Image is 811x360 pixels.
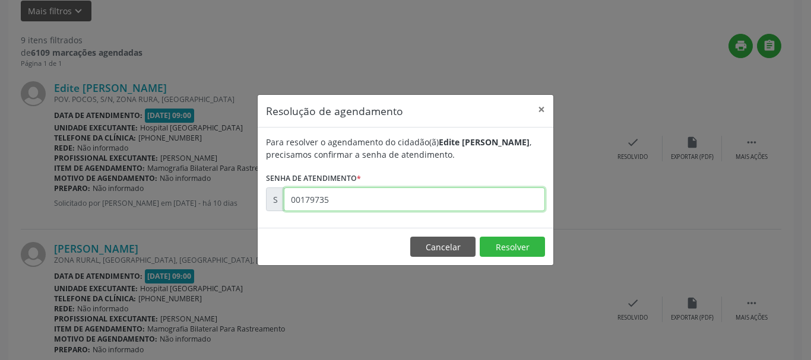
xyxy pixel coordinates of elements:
button: Cancelar [410,237,476,257]
button: Close [530,95,553,124]
div: S [266,187,284,211]
div: Para resolver o agendamento do cidadão(ã) , precisamos confirmar a senha de atendimento. [266,136,545,161]
label: Senha de atendimento [266,169,361,187]
h5: Resolução de agendamento [266,103,403,119]
button: Resolver [480,237,545,257]
b: Edite [PERSON_NAME] [439,136,530,148]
